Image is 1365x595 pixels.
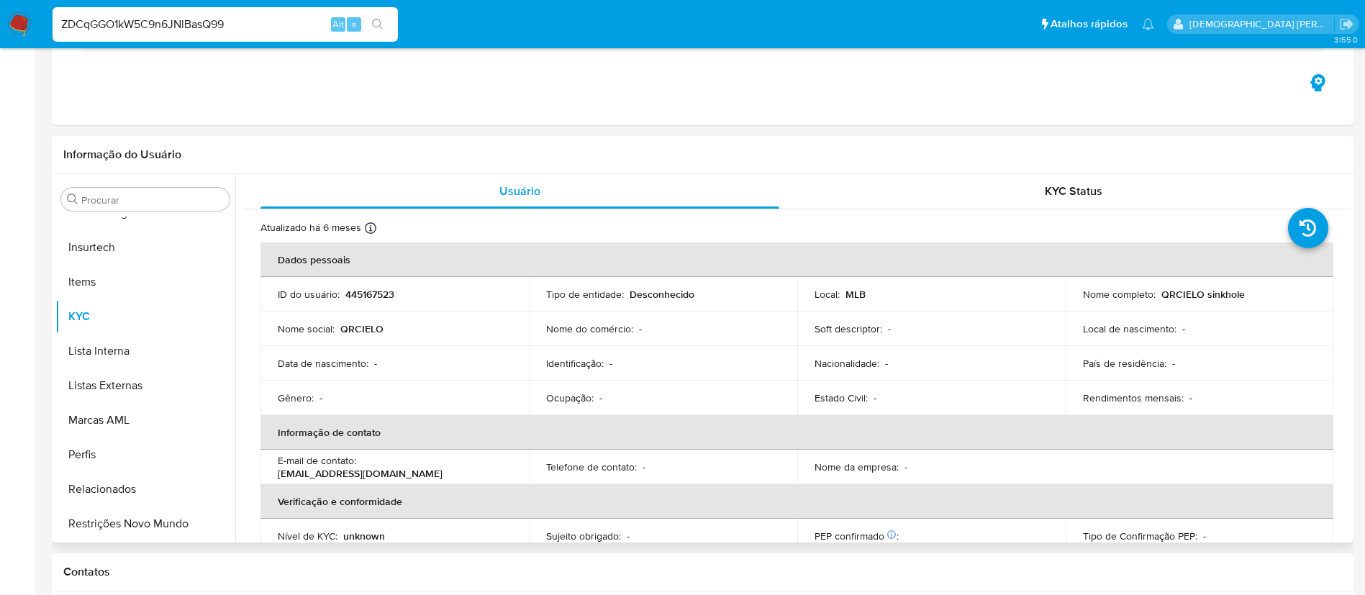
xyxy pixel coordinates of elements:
p: Local : [815,288,840,301]
h1: Contatos [63,565,1342,579]
p: - [888,322,891,335]
p: Rendimentos mensais : [1083,391,1184,404]
button: Marcas AML [55,403,235,437]
span: KYC Status [1045,183,1102,199]
p: Identificação : [546,357,604,370]
p: PEP confirmado : [815,530,899,542]
p: Atualizado há 6 meses [260,221,361,235]
p: - [609,357,612,370]
button: Procurar [67,194,78,205]
p: Tipo de Confirmação PEP : [1083,530,1197,542]
th: Dados pessoais [260,242,1333,277]
button: KYC [55,299,235,334]
p: QRCIELO sinkhole [1161,288,1245,301]
a: Sair [1339,17,1354,32]
p: Nome completo : [1083,288,1156,301]
p: Data de nascimento : [278,357,368,370]
p: - [874,391,876,404]
span: Usuário [499,183,540,199]
th: Verificação e conformidade [260,484,1333,519]
p: Nacionalidade : [815,357,879,370]
a: Notificações [1142,18,1154,30]
p: - [643,460,645,473]
button: Items [55,265,235,299]
p: Gênero : [278,391,314,404]
input: Pesquise usuários ou casos... [53,15,398,34]
p: 445167523 [345,288,394,301]
p: Telefone de contato : [546,460,637,473]
p: thais.asantos@mercadolivre.com [1189,17,1335,31]
button: Insurtech [55,230,235,265]
p: - [374,357,377,370]
p: E-mail de contato : [278,454,356,467]
p: Ocupação : [546,391,594,404]
th: Informação de contato [260,415,1333,450]
p: Tipo de entidade : [546,288,624,301]
p: Nível de KYC : [278,530,337,542]
button: Listas Externas [55,368,235,403]
h1: Informação do Usuário [63,147,181,162]
p: - [1172,357,1175,370]
p: País de residência : [1083,357,1166,370]
p: QRCIELO [340,322,384,335]
p: Sujeito obrigado : [546,530,621,542]
p: - [904,460,907,473]
p: Nome da empresa : [815,460,899,473]
p: unknown [343,530,385,542]
p: ID do usuário : [278,288,340,301]
p: Desconhecido [630,288,694,301]
p: - [1182,322,1185,335]
p: - [627,530,630,542]
button: search-icon [363,14,392,35]
p: Estado Civil : [815,391,868,404]
button: Restrições Novo Mundo [55,507,235,541]
p: MLB [845,288,866,301]
p: - [319,391,322,404]
button: Relacionados [55,472,235,507]
button: Perfis [55,437,235,472]
span: Alt [332,17,344,31]
span: s [352,17,356,31]
span: 3.155.0 [1334,34,1358,45]
input: Procurar [81,194,224,206]
p: Local de nascimento : [1083,322,1176,335]
p: - [1189,391,1192,404]
button: Lista Interna [55,334,235,368]
p: - [885,357,888,370]
p: Soft descriptor : [815,322,882,335]
p: Nome social : [278,322,335,335]
span: Atalhos rápidos [1051,17,1128,32]
p: - [599,391,602,404]
p: - [1203,530,1206,542]
p: [EMAIL_ADDRESS][DOMAIN_NAME] [278,467,443,480]
p: Nome do comércio : [546,322,633,335]
p: - [639,322,642,335]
